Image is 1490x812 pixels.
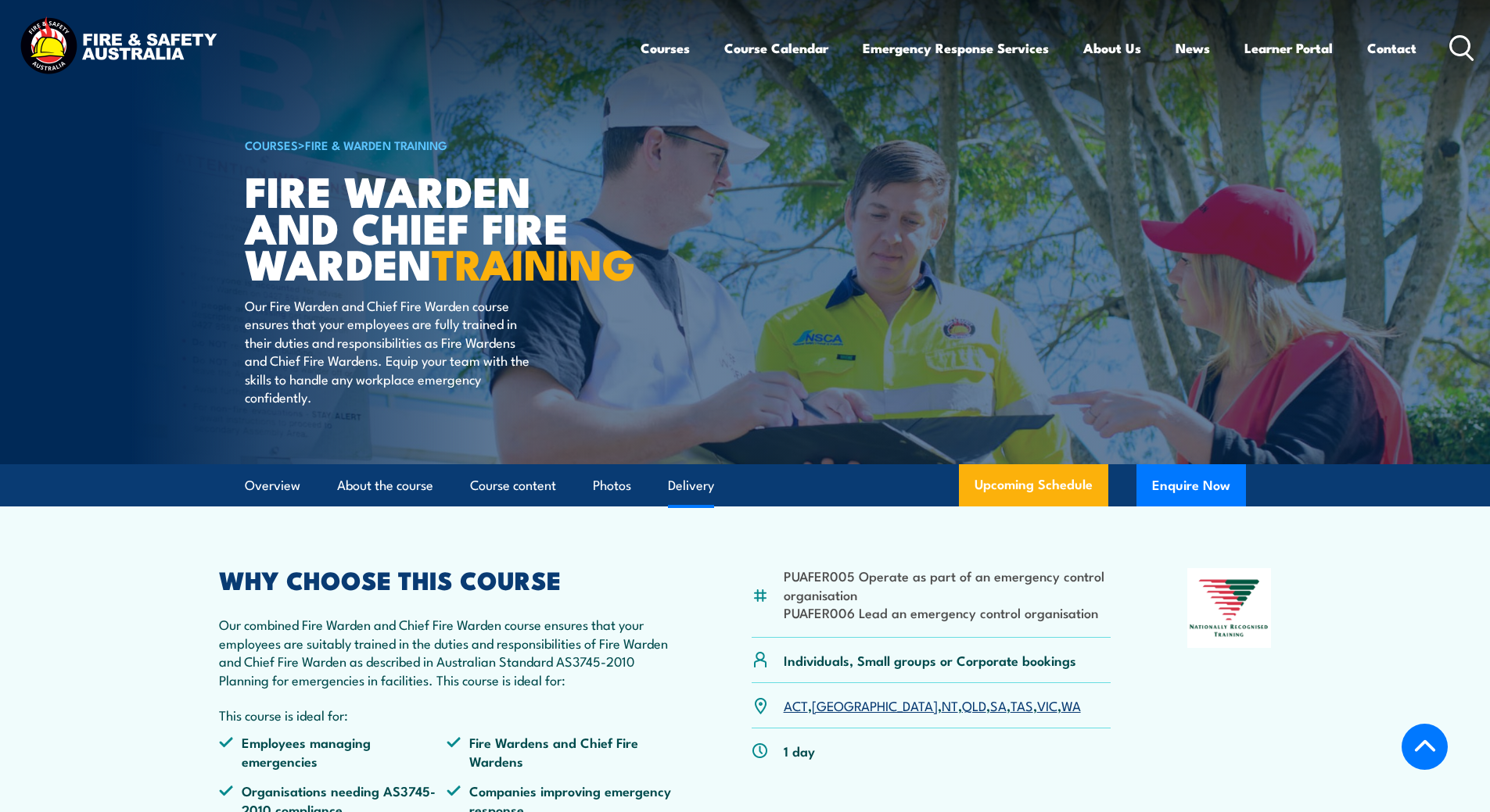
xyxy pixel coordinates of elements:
h6: > [245,135,631,154]
a: Contact [1367,27,1416,69]
a: Course content [470,465,556,506]
p: Our combined Fire Warden and Chief Fire Warden course ensures that your employees are suitably tr... [219,615,676,689]
a: Overview [245,465,300,506]
strong: TRAINING [432,230,635,295]
h1: Fire Warden and Chief Fire Warden [245,172,631,281]
a: TAS [1011,696,1033,714]
a: Emergency Response Services [863,27,1049,69]
a: VIC [1037,696,1057,714]
a: QLD [962,696,986,714]
a: About Us [1083,27,1141,69]
li: PUAFER006 Lead an emergency control organisation [784,603,1111,621]
li: Employees managing emergencies [219,733,447,770]
a: Photos [593,465,631,506]
li: Fire Wardens and Chief Fire Wardens [447,733,675,770]
a: WA [1061,696,1081,714]
p: 1 day [784,742,815,760]
li: PUAFER005 Operate as part of an emergency control organisation [784,567,1111,603]
a: Learner Portal [1244,27,1333,69]
p: This course is ideal for: [219,706,676,724]
a: News [1176,27,1210,69]
button: Enquire Now [1136,464,1246,506]
a: Upcoming Schedule [959,464,1108,506]
p: Our Fire Warden and Chief Fire Warden course ensures that your employees are fully trained in the... [245,296,530,406]
a: Delivery [668,465,714,506]
a: [GEOGRAPHIC_DATA] [812,696,938,714]
a: ACT [784,696,808,714]
p: , , , , , , , [784,696,1081,714]
a: Course Calendar [724,27,828,69]
a: Courses [641,27,690,69]
a: Fire & Warden Training [305,136,447,153]
img: Nationally Recognised Training logo. [1187,568,1272,648]
h2: WHY CHOOSE THIS COURSE [219,568,676,590]
a: SA [990,696,1007,714]
a: NT [942,696,958,714]
a: About the course [337,465,433,506]
a: COURSES [245,136,298,153]
p: Individuals, Small groups or Corporate bookings [784,651,1076,669]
